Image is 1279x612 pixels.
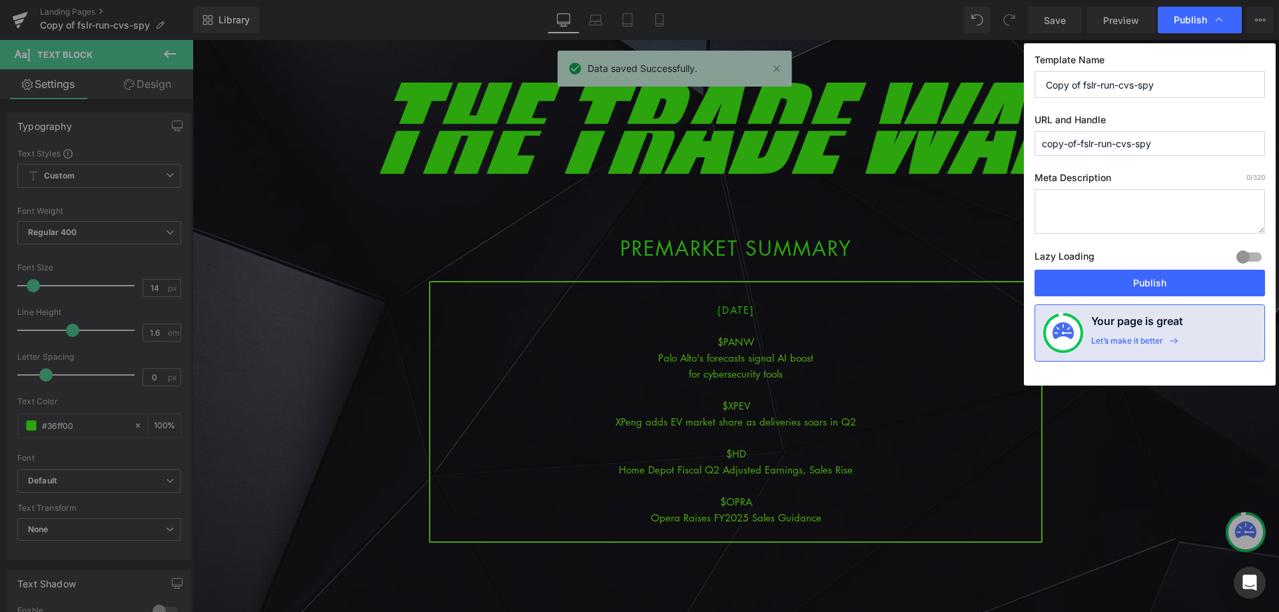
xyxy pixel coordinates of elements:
[1053,322,1074,344] img: onboarding-status.svg
[238,422,849,438] div: Home Depot Fiscal Q2 Adjusted Earnings, Sales Rise
[238,358,849,374] div: $XPEV
[1234,567,1266,599] div: Open Intercom Messenger
[238,310,849,326] div: Palo Alto's forecasts signal AI boost
[1246,173,1265,181] span: /320
[238,326,849,342] div: for cybersecurity tools
[1091,313,1183,336] h4: Your page is great
[1091,336,1163,353] div: Let’s make it better
[1035,172,1265,189] label: Meta Description
[238,406,849,422] div: $HD
[1246,173,1250,181] span: 0
[154,200,933,216] h1: PREMARKET SUMMARY
[238,294,849,310] div: $PANW
[1035,270,1265,296] button: Publish
[525,263,562,276] span: [DATE]
[1035,54,1265,71] label: Template Name
[238,454,849,469] div: $OPRA
[238,374,849,390] div: XPeng adds EV market share as deliveries soars in Q2
[1035,114,1265,131] label: URL and Handle
[238,469,849,485] div: Opera Raises FY2025 Sales Guidance
[1174,14,1207,26] span: Publish
[1035,248,1094,270] label: Lazy Loading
